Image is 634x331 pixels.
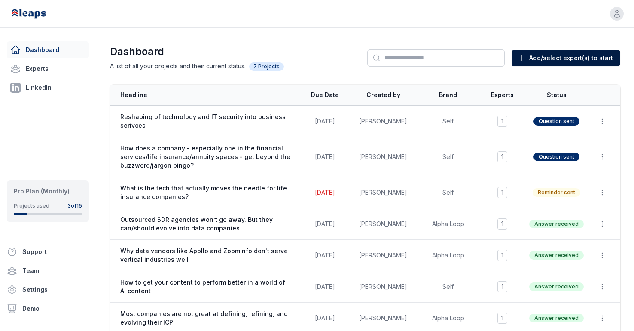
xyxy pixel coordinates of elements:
td: [PERSON_NAME] [351,137,416,177]
span: Add/select expert(s) to start [529,54,613,62]
span: 1 [497,218,507,230]
span: 1 [497,116,507,127]
span: Question sent [533,117,579,126]
div: Pro Plan (Monthly) [14,187,82,196]
span: Most companies are not great at defining, refining, and evolving their ICP [120,310,292,327]
span: [DATE] [315,117,335,125]
td: [PERSON_NAME] [351,271,416,303]
td: Alpha Loop [416,240,481,271]
span: How to get your content to perform better in a world of AI content [120,278,292,295]
span: [DATE] [315,189,335,196]
th: Headline [110,85,299,106]
p: A list of all your projects and their current status. [110,62,340,71]
td: Self [416,271,481,303]
span: 1 [497,313,507,324]
a: Dashboard [7,41,89,58]
td: Alpha Loop [416,208,481,240]
span: 7 Projects [249,62,284,71]
td: Self [416,177,481,208]
span: Answer received [529,220,584,228]
th: Created by [351,85,416,106]
span: [DATE] [315,153,335,160]
h1: Dashboard [110,45,340,58]
th: Brand [416,85,481,106]
span: Reminder sent [533,188,580,197]
a: Settings [3,281,92,298]
td: [PERSON_NAME] [351,240,416,271]
th: Experts [481,85,524,106]
span: [DATE] [315,251,335,259]
span: How does a company - especially one in the financial services/life insurance/annuity spaces - get... [120,144,292,170]
span: 1 [497,151,507,162]
span: Question sent [533,153,579,161]
span: Answer received [529,282,584,291]
span: Answer received [529,251,584,260]
span: 1 [497,250,507,261]
span: [DATE] [315,220,335,227]
a: LinkedIn [7,79,89,96]
span: Answer received [529,314,584,322]
span: Outsourced SDR agencies won’t go away. But they can/should evolve into data companies. [120,215,292,233]
td: [PERSON_NAME] [351,177,416,208]
div: Projects used [14,202,49,209]
button: Add/select expert(s) to start [512,50,620,66]
div: 3 of 15 [67,202,82,209]
td: [PERSON_NAME] [351,106,416,137]
a: Experts [7,60,89,77]
th: Due Date [299,85,351,106]
img: Leaps [10,4,65,23]
td: [PERSON_NAME] [351,208,416,240]
span: Why data vendors like Apollo and ZoomInfo don't serve vertical industries well [120,247,292,264]
span: What is the tech that actually moves the needle for life insurance companies? [120,184,292,201]
a: Demo [3,300,92,317]
a: Team [3,262,92,279]
span: [DATE] [315,283,335,290]
button: Support [3,243,85,261]
td: Self [416,106,481,137]
td: Self [416,137,481,177]
span: [DATE] [315,314,335,322]
span: 1 [497,281,507,292]
span: 1 [497,187,507,198]
span: Reshaping of technology and IT security into business serivces [120,113,292,130]
th: Status [524,85,589,106]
